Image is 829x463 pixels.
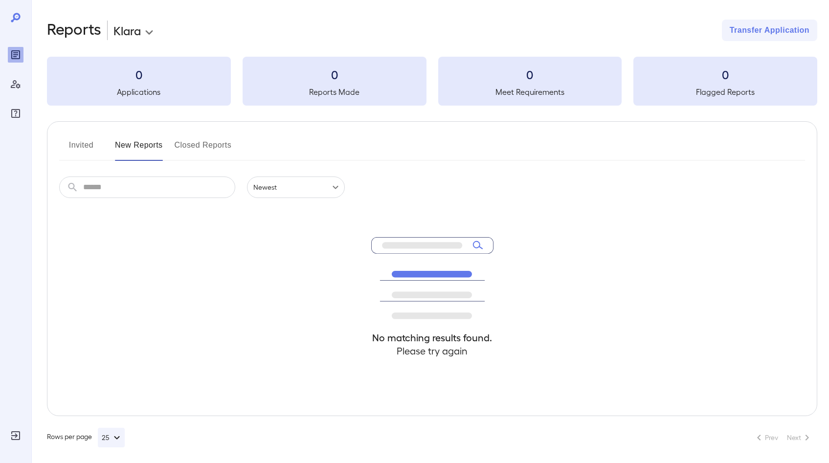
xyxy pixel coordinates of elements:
h3: 0 [243,66,426,82]
button: Invited [59,137,103,161]
div: Reports [8,47,23,63]
button: Closed Reports [175,137,232,161]
h4: Please try again [371,344,493,357]
div: Rows per page [47,428,125,447]
h5: Applications [47,86,231,98]
h2: Reports [47,20,101,41]
h5: Flagged Reports [633,86,817,98]
h5: Meet Requirements [438,86,622,98]
div: Log Out [8,428,23,443]
div: Manage Users [8,76,23,92]
p: Klara [113,22,141,38]
nav: pagination navigation [749,430,817,445]
summary: 0Applications0Reports Made0Meet Requirements0Flagged Reports [47,57,817,106]
h3: 0 [633,66,817,82]
h3: 0 [438,66,622,82]
div: Newest [247,176,345,198]
button: New Reports [115,137,163,161]
div: FAQ [8,106,23,121]
button: Transfer Application [722,20,817,41]
h3: 0 [47,66,231,82]
button: 25 [98,428,125,447]
h4: No matching results found. [371,331,493,344]
h5: Reports Made [243,86,426,98]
